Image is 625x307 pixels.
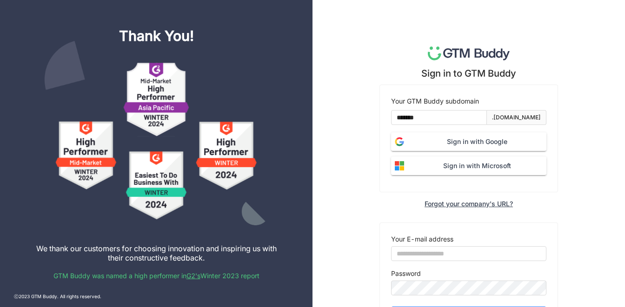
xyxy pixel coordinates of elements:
[408,161,546,171] span: Sign in with Microsoft
[391,268,421,279] label: Password
[186,272,200,280] a: G2's
[391,157,408,174] img: login-microsoft.svg
[391,132,546,151] button: Sign in with Google
[391,157,546,175] button: Sign in with Microsoft
[421,68,516,79] div: Sign in to GTM Buddy
[391,133,408,150] img: login-google.svg
[428,46,510,60] img: logo
[492,113,541,122] div: .[DOMAIN_NAME]
[408,137,546,147] span: Sign in with Google
[391,96,546,106] div: Your GTM Buddy subdomain
[425,200,513,208] div: Forgot your company's URL?
[391,234,453,244] label: Your E-mail address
